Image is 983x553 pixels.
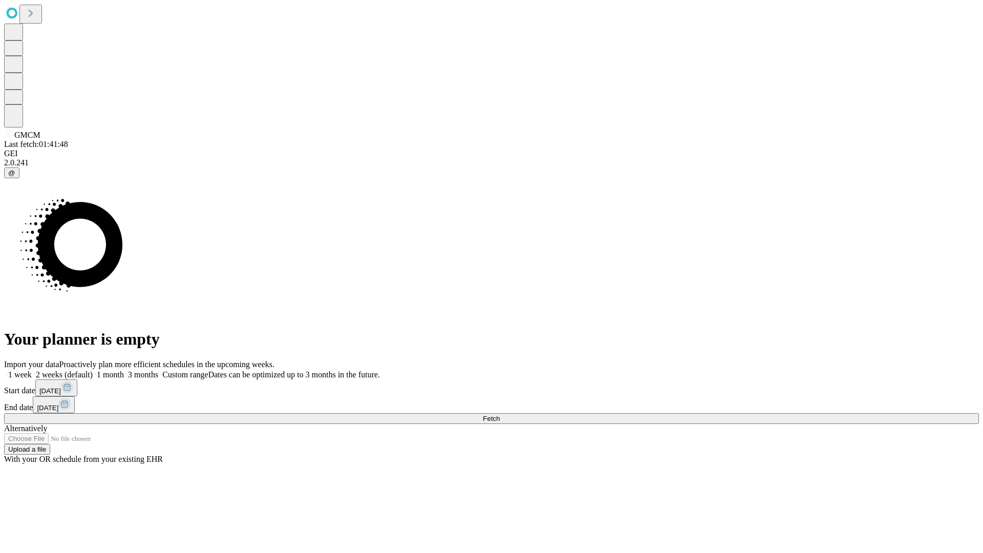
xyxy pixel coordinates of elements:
[4,149,979,158] div: GEI
[35,379,77,396] button: [DATE]
[4,413,979,424] button: Fetch
[4,424,47,433] span: Alternatively
[208,370,380,379] span: Dates can be optimized up to 3 months in the future.
[59,360,274,369] span: Proactively plan more efficient schedules in the upcoming weeks.
[37,404,58,412] span: [DATE]
[483,415,500,422] span: Fetch
[4,330,979,349] h1: Your planner is empty
[36,370,93,379] span: 2 weeks (default)
[4,396,979,413] div: End date
[39,387,61,395] span: [DATE]
[128,370,158,379] span: 3 months
[162,370,208,379] span: Custom range
[8,169,15,177] span: @
[8,370,32,379] span: 1 week
[14,131,40,139] span: GMCM
[4,360,59,369] span: Import your data
[4,158,979,167] div: 2.0.241
[4,444,50,455] button: Upload a file
[4,379,979,396] div: Start date
[97,370,124,379] span: 1 month
[33,396,75,413] button: [DATE]
[4,140,68,148] span: Last fetch: 01:41:48
[4,167,19,178] button: @
[4,455,163,463] span: With your OR schedule from your existing EHR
